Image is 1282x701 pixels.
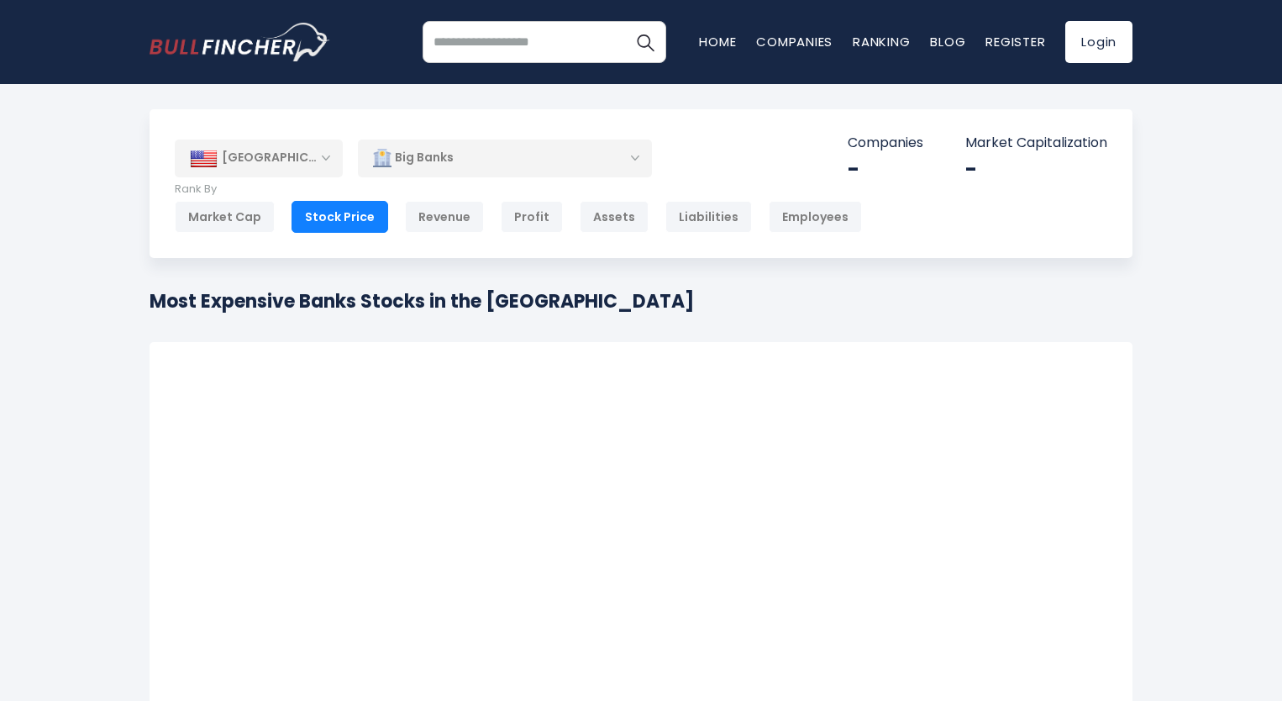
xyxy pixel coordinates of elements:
[405,201,484,233] div: Revenue
[848,134,923,152] p: Companies
[665,201,752,233] div: Liabilities
[930,33,965,50] a: Blog
[624,21,666,63] button: Search
[769,201,862,233] div: Employees
[150,287,694,315] h1: Most Expensive Banks Stocks in the [GEOGRAPHIC_DATA]
[965,134,1107,152] p: Market Capitalization
[848,156,923,182] div: -
[756,33,833,50] a: Companies
[699,33,736,50] a: Home
[150,23,330,61] img: bullfincher logo
[175,182,862,197] p: Rank By
[1065,21,1132,63] a: Login
[150,23,330,61] a: Go to homepage
[292,201,388,233] div: Stock Price
[175,201,275,233] div: Market Cap
[501,201,563,233] div: Profit
[358,139,652,177] div: Big Banks
[985,33,1045,50] a: Register
[580,201,649,233] div: Assets
[965,156,1107,182] div: -
[853,33,910,50] a: Ranking
[175,140,343,177] div: [GEOGRAPHIC_DATA]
